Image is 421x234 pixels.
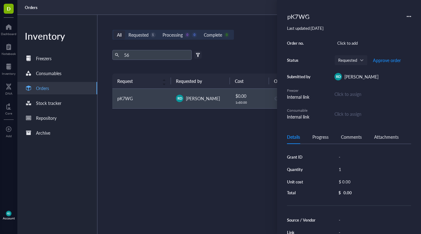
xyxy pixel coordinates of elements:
[287,74,312,79] div: Submitted by
[204,31,222,38] div: Complete
[338,190,341,196] div: $
[36,55,52,62] div: Freezers
[36,115,56,121] div: Repository
[287,190,319,196] div: Total
[287,25,411,31] div: Last updated: [DATE]
[336,74,341,79] span: RD
[287,133,300,140] div: Details
[287,88,312,93] div: Freezer
[374,133,399,140] div: Attachments
[287,40,312,46] div: Order no.
[2,52,16,56] div: Notebook
[287,217,319,223] div: Source / Vendor
[341,133,362,140] div: Comments
[235,101,264,104] div: 1 x $ 0.00
[5,82,12,95] a: DNA
[117,95,133,101] span: pK7WG
[334,91,411,97] div: Click to assign
[269,89,328,109] td: Click to add
[312,133,329,140] div: Progress
[224,32,229,38] div: 0
[17,67,97,79] a: Consumables
[336,165,411,174] div: 1
[17,127,97,139] a: Archive
[186,95,220,101] span: [PERSON_NAME]
[235,92,264,99] div: $ 0.00
[275,95,323,102] div: Click to add
[7,212,10,215] span: RD
[163,31,183,38] div: Processing
[287,113,312,120] div: Internal link
[122,50,189,60] input: Find orders in table
[17,52,97,65] a: Freezers
[5,92,12,95] div: DNA
[36,85,49,92] div: Orders
[334,39,411,47] div: Click to add
[5,101,12,115] a: Core
[1,22,16,36] a: Dashboard
[3,216,15,220] div: Account
[336,178,409,186] div: $ 0.00
[287,179,319,185] div: Unit cost
[2,62,16,75] a: Inventory
[344,74,378,80] span: [PERSON_NAME]
[117,31,122,38] div: All
[17,30,97,42] div: Inventory
[336,216,411,224] div: -
[373,55,401,65] button: Approve order
[171,74,230,88] th: Requested by
[25,5,39,10] a: Orders
[338,57,363,63] span: Requested
[343,190,352,196] div: 0.00
[1,32,16,36] div: Dashboard
[373,58,401,63] span: Approve order
[36,129,50,136] div: Archive
[287,57,312,63] div: Status
[2,72,16,75] div: Inventory
[269,74,328,88] th: Order no.
[112,74,171,88] th: Request
[117,78,159,84] span: Request
[192,32,197,38] div: 0
[185,32,190,38] div: 0
[287,93,312,100] div: Internal link
[128,31,149,38] div: Requested
[150,32,156,38] div: 1
[7,5,11,12] span: D
[230,74,269,88] th: Cost
[287,154,319,160] div: Grant ID
[36,100,61,106] div: Stock tracker
[284,10,312,23] div: pK7WG
[112,30,234,40] div: segmented control
[17,82,97,94] a: Orders
[287,167,319,172] div: Quantity
[17,112,97,124] a: Repository
[36,70,61,77] div: Consumables
[2,42,16,56] a: Notebook
[6,134,12,138] div: Add
[17,97,97,109] a: Stock tracker
[177,96,182,101] span: RD
[287,108,312,113] div: Consumable
[5,111,12,115] div: Core
[334,110,411,117] div: Click to assign
[336,153,411,161] div: -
